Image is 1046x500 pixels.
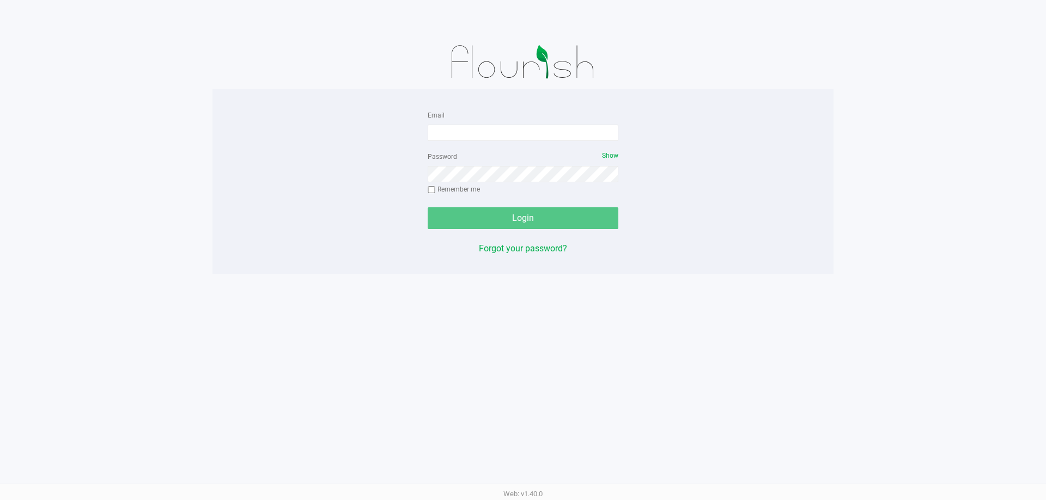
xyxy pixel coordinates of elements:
span: Web: v1.40.0 [503,490,543,498]
label: Email [428,110,445,120]
label: Password [428,152,457,162]
span: Show [602,152,618,159]
input: Remember me [428,186,435,194]
label: Remember me [428,184,480,194]
button: Forgot your password? [479,242,567,255]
